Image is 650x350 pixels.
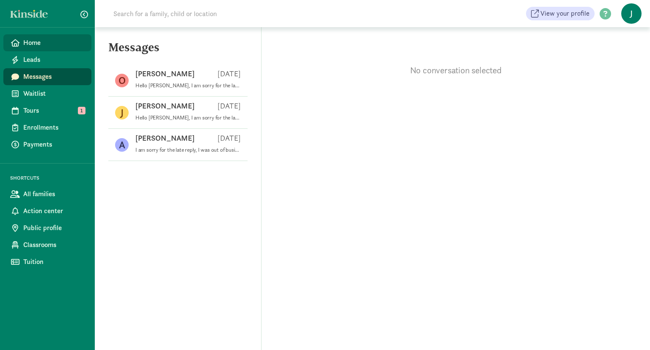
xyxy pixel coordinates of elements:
input: Search for a family, child or location [108,5,346,22]
h5: Messages [95,41,261,61]
span: 1 [78,107,85,114]
a: View your profile [526,7,595,20]
span: Messages [23,72,85,82]
a: Public profile [3,219,91,236]
p: [DATE] [218,133,241,143]
a: All families [3,186,91,203]
a: Home [3,34,91,51]
span: Waitlist [23,89,85,99]
figure: J [115,106,129,119]
a: Waitlist [3,85,91,102]
span: Public profile [23,223,85,233]
p: [DATE] [218,101,241,111]
a: Leads [3,51,91,68]
p: [PERSON_NAME] [135,133,195,143]
span: Home [23,38,85,48]
a: Tours 1 [3,102,91,119]
p: Hello [PERSON_NAME], I am sorry for the late reply. I was on a short break and I am now getting b... [135,82,241,89]
a: Action center [3,203,91,219]
span: All families [23,189,85,199]
a: Tuition [3,253,91,270]
p: I am sorry for the late reply, I was out of business for a short period and now getting back to [... [135,147,241,153]
span: Payments [23,139,85,150]
p: [DATE] [218,69,241,79]
span: Classrooms [23,240,85,250]
a: Messages [3,68,91,85]
span: Enrollments [23,122,85,133]
a: Classrooms [3,236,91,253]
span: Tours [23,106,85,116]
span: J [621,3,642,24]
span: Leads [23,55,85,65]
p: [PERSON_NAME] [135,101,195,111]
p: No conversation selected [262,64,650,76]
a: Payments [3,136,91,153]
span: View your profile [540,8,589,19]
span: Action center [23,206,85,216]
p: [PERSON_NAME] [135,69,195,79]
figure: O [115,74,129,87]
figure: A [115,138,129,152]
p: Hello [PERSON_NAME], I am sorry for the late reply. I was on a short break from business and I am... [135,114,241,121]
a: Enrollments [3,119,91,136]
span: Tuition [23,257,85,267]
